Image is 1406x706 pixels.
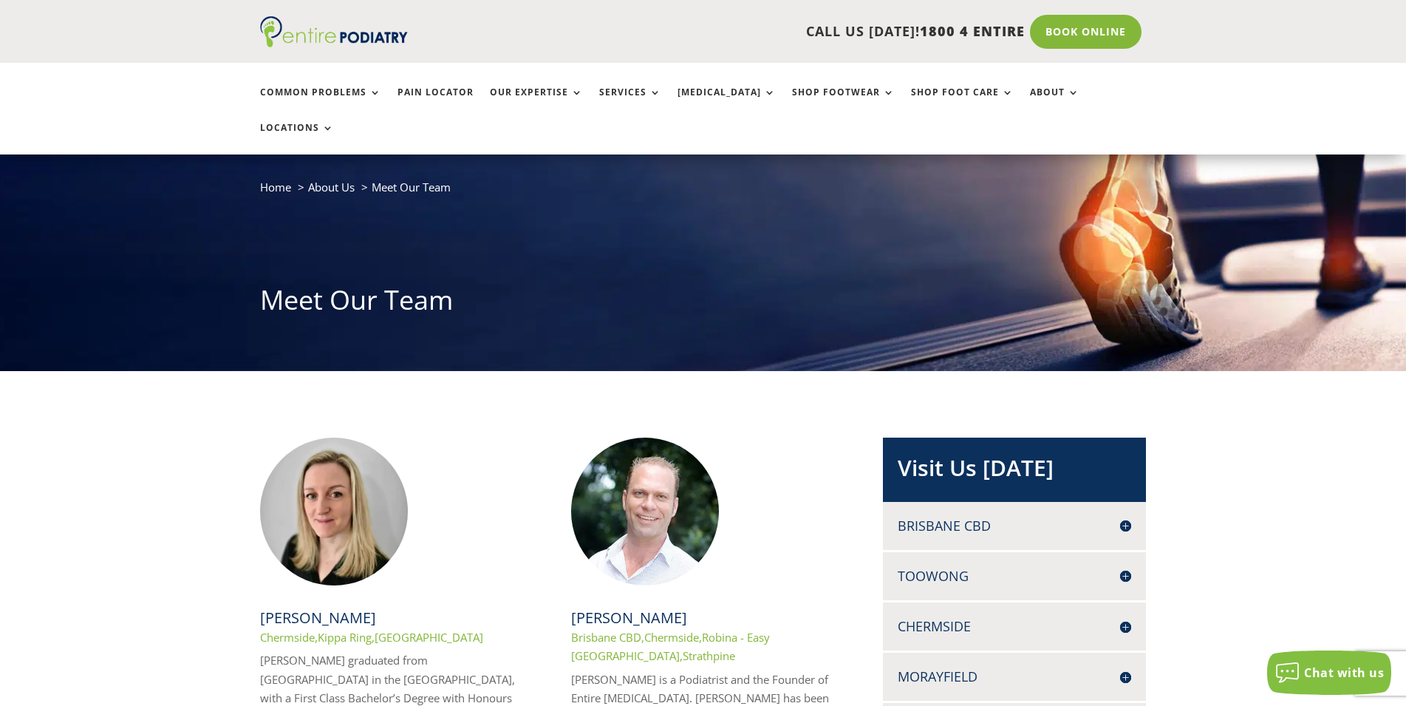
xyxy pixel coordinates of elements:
[898,668,1131,686] h4: Morayfield
[599,87,661,119] a: Services
[1304,665,1384,681] span: Chat with us
[678,87,776,119] a: [MEDICAL_DATA]
[571,630,641,645] a: Brisbane CBD
[898,567,1131,585] h4: Toowong
[1030,15,1141,49] a: Book Online
[260,282,1147,326] h1: Meet Our Team
[571,438,719,585] img: Chris Hope
[260,180,291,194] a: Home
[260,35,408,50] a: Entire Podiatry
[260,123,334,155] a: Locations
[571,608,687,628] a: [PERSON_NAME]
[792,87,895,119] a: Shop Footwear
[260,177,1147,208] nav: breadcrumb
[898,452,1131,491] h2: Visit Us [DATE]
[683,648,735,663] a: Strathpine
[920,22,1025,40] span: 1800 4 ENTIRE
[1030,87,1079,119] a: About
[644,630,699,645] a: Chermside
[571,628,834,666] p: , , ,
[898,617,1131,636] h4: Chermside
[260,87,381,119] a: Common Problems
[397,87,474,119] a: Pain Locator
[465,22,1025,41] p: CALL US [DATE]!
[318,630,372,645] a: Kippa Ring
[490,87,583,119] a: Our Expertise
[260,628,523,648] p: , ,
[260,630,315,645] a: Chermside
[260,608,376,628] a: [PERSON_NAME]
[1267,651,1391,695] button: Chat with us
[911,87,1014,119] a: Shop Foot Care
[260,16,408,47] img: logo (1)
[308,180,355,194] a: About Us
[372,180,451,194] span: Meet Our Team
[375,630,483,645] a: [GEOGRAPHIC_DATA]
[260,438,408,585] img: Rachael Edmonds
[898,517,1131,535] h4: Brisbane CBD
